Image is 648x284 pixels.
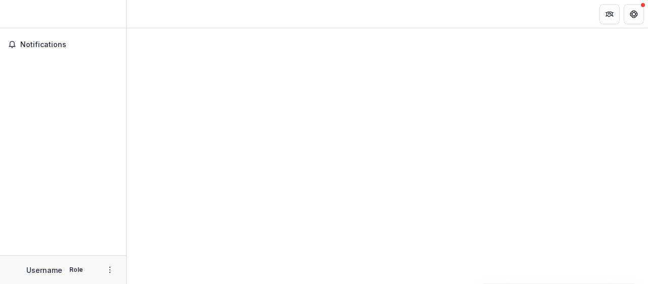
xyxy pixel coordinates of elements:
[624,4,644,24] button: Get Help
[26,265,62,275] p: Username
[599,4,620,24] button: Partners
[4,36,122,53] button: Notifications
[66,265,86,274] p: Role
[20,40,118,49] span: Notifications
[104,264,116,276] button: More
